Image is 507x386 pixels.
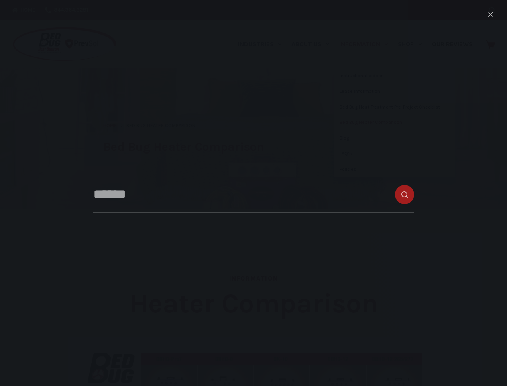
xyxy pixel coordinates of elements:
h5: Information [68,276,439,282]
a: Bed Bug Heater Comparison [334,115,455,130]
a: Shop [393,20,427,68]
span: Bed Bug Heater Comparison [126,122,195,130]
a: Bed Bug Heat Treatment Pre-Project Checklist [334,100,455,115]
a: Our Reviews [427,20,478,68]
h2: Heater Comparison [68,290,439,317]
a: Policies [334,162,455,177]
a: Home [103,122,117,130]
button: Search [489,7,495,13]
a: Industries [233,20,286,68]
nav: Primary [233,20,478,68]
span: Home [103,123,117,128]
img: Prevsol/Bed Bug Heat Doctor [12,27,117,62]
a: About Us [286,20,334,68]
button: Open LiveChat chat widget [6,3,31,27]
a: Lease Information [334,84,455,99]
a: Blog [334,131,455,146]
a: Instructional Videos [334,68,455,84]
a: FAQ’s [334,146,455,162]
a: Information [334,20,393,68]
h1: Bed Bug Heater Comparison [103,138,404,156]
